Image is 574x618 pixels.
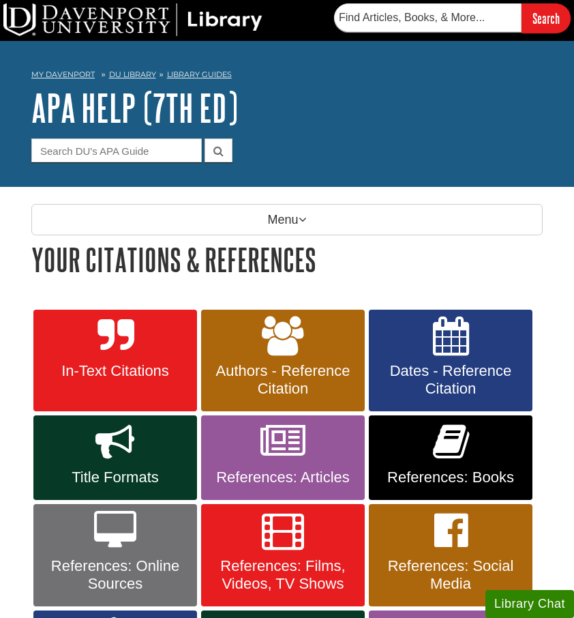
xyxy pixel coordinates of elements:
[201,415,365,500] a: References: Articles
[334,3,571,33] form: Searches DU Library's articles, books, and more
[211,557,354,593] span: References: Films, Videos, TV Shows
[211,469,354,486] span: References: Articles
[167,70,232,79] a: Library Guides
[334,3,522,32] input: Find Articles, Books, & More...
[379,469,522,486] span: References: Books
[31,242,543,277] h1: Your Citations & References
[201,504,365,606] a: References: Films, Videos, TV Shows
[201,310,365,412] a: Authors - Reference Citation
[44,362,187,380] span: In-Text Citations
[369,504,532,606] a: References: Social Media
[31,138,202,162] input: Search DU's APA Guide
[31,87,238,129] a: APA Help (7th Ed)
[369,415,532,500] a: References: Books
[33,310,197,412] a: In-Text Citations
[31,204,543,235] p: Menu
[522,3,571,33] input: Search
[44,469,187,486] span: Title Formats
[369,310,532,412] a: Dates - Reference Citation
[33,504,197,606] a: References: Online Sources
[211,362,354,398] span: Authors - Reference Citation
[31,65,543,87] nav: breadcrumb
[3,3,262,36] img: DU Library
[379,362,522,398] span: Dates - Reference Citation
[44,557,187,593] span: References: Online Sources
[31,69,95,80] a: My Davenport
[485,590,574,618] button: Library Chat
[109,70,156,79] a: DU Library
[379,557,522,593] span: References: Social Media
[33,415,197,500] a: Title Formats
